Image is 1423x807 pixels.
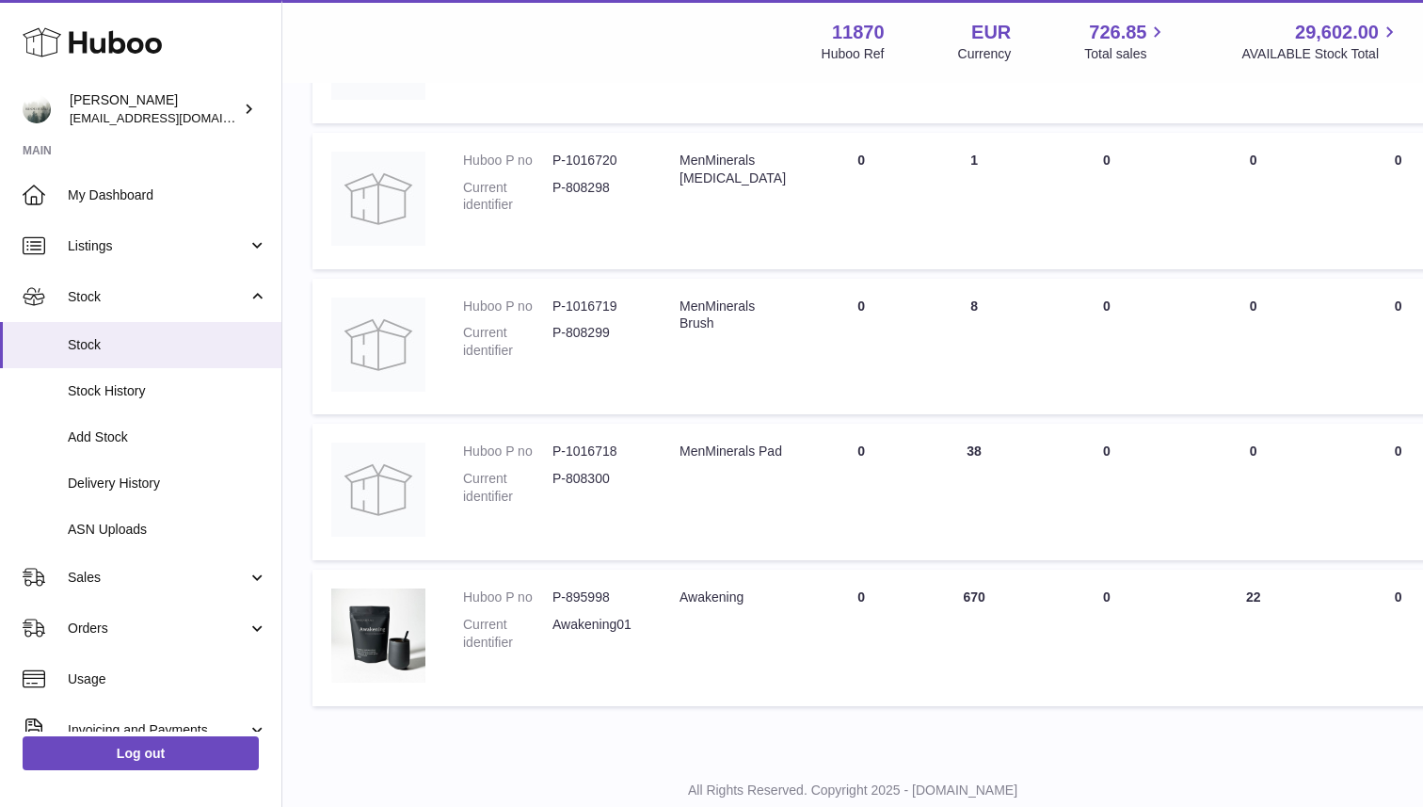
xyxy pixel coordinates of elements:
[1084,45,1168,63] span: Total sales
[552,589,642,606] dd: P-895998
[918,570,1031,706] td: 670
[70,91,239,127] div: [PERSON_NAME]
[331,152,425,246] img: product image
[68,721,248,739] span: Invoicing and Payments
[1241,20,1400,63] a: 29,602.00 AVAILABLE Stock Total
[1395,299,1402,314] span: 0
[68,336,267,354] span: Stock
[1395,153,1402,168] span: 0
[68,428,267,446] span: Add Stock
[1089,20,1146,45] span: 726.85
[463,298,552,315] dt: Huboo P no
[918,424,1031,560] td: 38
[918,133,1031,269] td: 1
[680,298,786,333] div: MenMinerals Brush
[1031,133,1183,269] td: 0
[805,133,918,269] td: 0
[463,179,552,215] dt: Current identifier
[1395,444,1402,459] span: 0
[463,616,552,652] dt: Current identifier
[971,20,1011,45] strong: EUR
[680,589,786,606] div: Awakening
[1183,279,1324,415] td: 0
[23,95,51,123] img: info@ecombrandbuilders.com
[23,736,259,770] a: Log out
[463,152,552,169] dt: Huboo P no
[68,521,267,539] span: ASN Uploads
[68,475,267,492] span: Delivery History
[552,152,642,169] dd: P-1016720
[331,298,425,392] img: product image
[805,279,918,415] td: 0
[680,443,786,460] div: MenMinerals Pad
[297,782,1408,799] p: All Rights Reserved. Copyright 2025 - [DOMAIN_NAME]
[331,589,425,683] img: product image
[1395,589,1402,605] span: 0
[463,589,552,606] dt: Huboo P no
[552,179,642,215] dd: P-808298
[1295,20,1379,45] span: 29,602.00
[552,616,642,652] dd: Awakening01
[1084,20,1168,63] a: 726.85 Total sales
[552,298,642,315] dd: P-1016719
[68,382,267,400] span: Stock History
[805,570,918,706] td: 0
[1031,279,1183,415] td: 0
[1241,45,1400,63] span: AVAILABLE Stock Total
[805,424,918,560] td: 0
[70,110,277,125] span: [EMAIL_ADDRESS][DOMAIN_NAME]
[832,20,885,45] strong: 11870
[1031,424,1183,560] td: 0
[68,237,248,255] span: Listings
[958,45,1012,63] div: Currency
[68,569,248,587] span: Sales
[680,152,786,187] div: MenMinerals [MEDICAL_DATA]
[463,443,552,460] dt: Huboo P no
[68,288,248,306] span: Stock
[1183,133,1324,269] td: 0
[918,279,1031,415] td: 8
[68,620,248,638] span: Orders
[463,324,552,360] dt: Current identifier
[552,324,642,360] dd: P-808299
[1183,424,1324,560] td: 0
[68,670,267,688] span: Usage
[463,470,552,506] dt: Current identifier
[68,186,267,204] span: My Dashboard
[552,470,642,506] dd: P-808300
[822,45,885,63] div: Huboo Ref
[552,443,642,460] dd: P-1016718
[331,443,425,537] img: product image
[1183,570,1324,706] td: 22
[1031,570,1183,706] td: 0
